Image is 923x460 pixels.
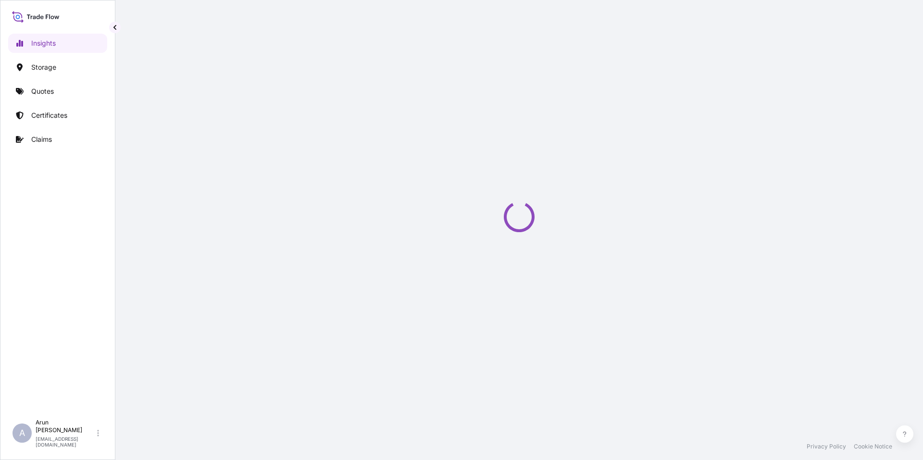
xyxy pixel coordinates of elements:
a: Cookie Notice [854,443,892,450]
p: Storage [31,62,56,72]
a: Quotes [8,82,107,101]
p: Insights [31,38,56,48]
a: Privacy Policy [807,443,846,450]
a: Storage [8,58,107,77]
a: Insights [8,34,107,53]
a: Claims [8,130,107,149]
p: Certificates [31,111,67,120]
p: [EMAIL_ADDRESS][DOMAIN_NAME] [36,436,95,448]
p: Claims [31,135,52,144]
a: Certificates [8,106,107,125]
p: Arun [PERSON_NAME] [36,419,95,434]
span: A [19,428,25,438]
p: Quotes [31,87,54,96]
